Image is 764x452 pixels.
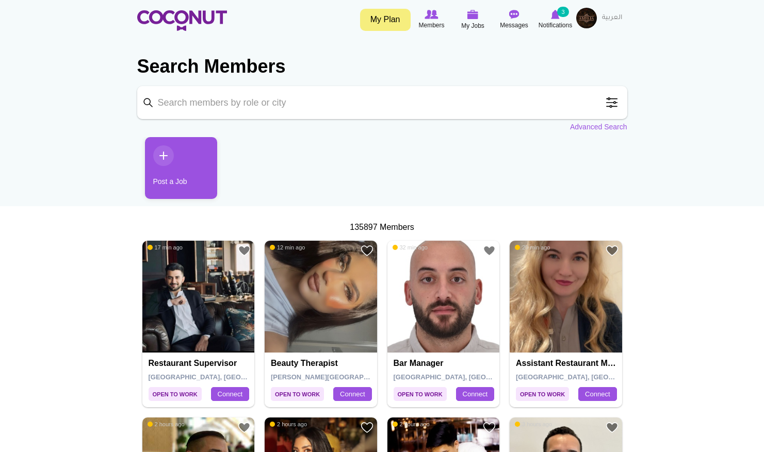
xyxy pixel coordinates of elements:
a: Connect [456,387,494,401]
span: 12 min ago [270,244,305,251]
a: Advanced Search [570,122,627,132]
span: Messages [500,20,528,30]
img: Browse Members [425,10,438,19]
a: Messages Messages [494,8,535,31]
span: Members [418,20,444,30]
a: Connect [578,387,616,401]
a: Add to Favourites [238,244,251,257]
h4: Assistant Restaurant Manager [516,359,619,368]
span: My Jobs [461,21,484,31]
span: Notifications [539,20,572,30]
a: Add to Favourites [483,421,496,434]
span: [GEOGRAPHIC_DATA], [GEOGRAPHIC_DATA] [516,373,663,381]
span: 20 min ago [515,244,550,251]
a: Add to Favourites [238,421,251,434]
span: [GEOGRAPHIC_DATA], [GEOGRAPHIC_DATA] [149,373,296,381]
span: 3 hours ago [515,421,552,428]
a: العربية [597,8,627,28]
a: My Plan [360,9,411,31]
a: Add to Favourites [606,244,619,257]
span: 17 min ago [148,244,183,251]
a: My Jobs My Jobs [452,8,494,32]
img: Home [137,10,227,31]
span: [PERSON_NAME][GEOGRAPHIC_DATA], [GEOGRAPHIC_DATA] [271,373,474,381]
img: Messages [509,10,519,19]
small: 3 [557,7,568,17]
a: Browse Members Members [411,8,452,31]
a: Connect [333,387,371,401]
h2: Search Members [137,54,627,79]
h4: Beauty Therapist [271,359,373,368]
div: 135897 Members [137,222,627,233]
span: 32 min ago [393,244,428,251]
span: Open to Work [271,387,324,401]
a: Connect [211,387,249,401]
a: Add to Favourites [606,421,619,434]
span: [GEOGRAPHIC_DATA], [GEOGRAPHIC_DATA] [394,373,541,381]
a: Add to Favourites [361,244,373,257]
span: 2 hours ago [393,421,430,428]
span: 2 hours ago [148,421,185,428]
a: Add to Favourites [361,421,373,434]
span: Open to Work [149,387,202,401]
a: Add to Favourites [483,244,496,257]
input: Search members by role or city [137,86,627,119]
img: My Jobs [467,10,479,19]
h4: Restaurant supervisor [149,359,251,368]
span: 2 hours ago [270,421,307,428]
li: 1 / 1 [137,137,209,207]
a: Notifications Notifications 3 [535,8,576,31]
img: Notifications [551,10,560,19]
a: Post a Job [145,137,217,199]
span: Open to Work [516,387,569,401]
h4: Bar Manager [394,359,496,368]
span: Open to Work [394,387,447,401]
